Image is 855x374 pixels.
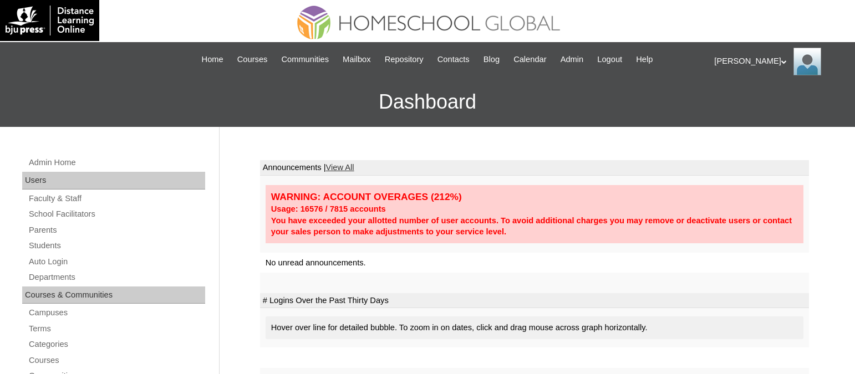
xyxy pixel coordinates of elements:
a: Logout [592,53,628,66]
div: Courses & Communities [22,286,205,304]
a: Terms [28,322,205,336]
span: Communities [281,53,329,66]
span: Blog [484,53,500,66]
div: [PERSON_NAME] [714,48,844,75]
a: Courses [232,53,273,66]
div: WARNING: ACCOUNT OVERAGES (212%) [271,191,798,203]
a: Admin [555,53,589,66]
div: Hover over line for detailed bubble. To zoom in on dates, click and drag mouse across graph horiz... [266,316,803,339]
a: Contacts [432,53,475,66]
div: You have exceeded your allotted number of user accounts. To avoid additional charges you may remo... [271,215,798,238]
span: Mailbox [343,53,371,66]
td: Announcements | [260,160,809,176]
span: Home [202,53,223,66]
a: Parents [28,223,205,237]
td: No unread announcements. [260,253,809,273]
a: Mailbox [337,53,376,66]
a: School Facilitators [28,207,205,221]
a: Courses [28,353,205,367]
a: Categories [28,337,205,351]
a: Blog [478,53,505,66]
a: Calendar [508,53,552,66]
a: Faculty & Staff [28,192,205,206]
a: Admin Home [28,156,205,170]
a: View All [326,163,354,172]
img: logo-white.png [6,6,94,35]
span: Contacts [437,53,470,66]
a: Communities [276,53,334,66]
span: Admin [561,53,584,66]
a: Departments [28,270,205,284]
a: Home [196,53,229,66]
span: Calendar [513,53,546,66]
strong: Usage: 16576 / 7815 accounts [271,204,386,213]
a: Help [630,53,658,66]
a: Campuses [28,306,205,320]
span: Repository [385,53,424,66]
a: Repository [379,53,429,66]
h3: Dashboard [6,77,849,127]
a: Auto Login [28,255,205,269]
img: Leslie Samaniego [793,48,821,75]
div: Users [22,172,205,189]
a: Students [28,239,205,253]
span: Courses [237,53,268,66]
span: Help [636,53,653,66]
td: # Logins Over the Past Thirty Days [260,293,809,309]
span: Logout [597,53,622,66]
